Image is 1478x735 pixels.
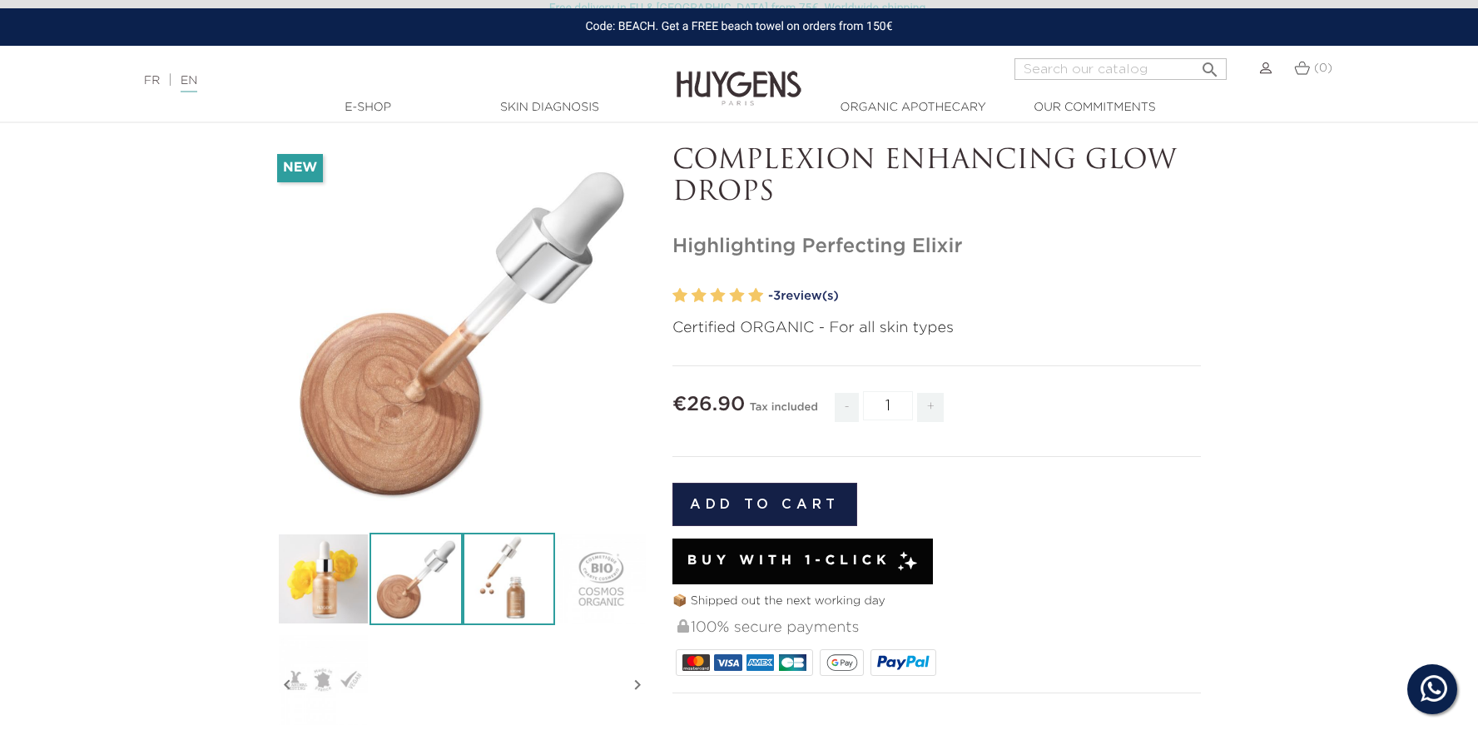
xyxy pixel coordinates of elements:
a: -3review(s) [768,284,1201,309]
img: MASTERCARD [682,654,710,671]
span: 3 [773,290,781,302]
span: (0) [1314,62,1332,74]
p: Certified ORGANIC - For all skin types [672,317,1201,340]
p: 📦 Shipped out the next working day [672,593,1201,610]
div: | [136,71,603,91]
button: Add to cart [672,483,857,526]
img: Huygens [677,44,801,108]
a: FR [144,75,160,87]
li: New [277,154,323,182]
label: 2 [692,284,707,308]
a: Organic Apothecary [830,99,996,117]
i:  [277,643,297,727]
img: AMEX [746,654,774,671]
button:  [1195,53,1225,76]
label: 1 [672,284,687,308]
label: 4 [729,284,744,308]
img: VISA [714,654,741,671]
a: Our commitments [1011,99,1178,117]
input: Quantity [863,391,913,420]
span: - [835,393,858,422]
img: 100% secure payments [677,619,689,633]
h1: Highlighting Perfecting Elixir [672,235,1201,259]
a: E-Shop [285,99,451,117]
label: 3 [711,284,726,308]
img: google_pay [826,654,858,671]
label: 5 [748,284,763,308]
p: COMPLEXION ENHANCING GLOW DROPS [672,146,1201,210]
img: CB_NATIONALE [779,654,806,671]
div: Tax included [750,390,818,435]
i:  [627,643,647,727]
a: Skin Diagnosis [466,99,632,117]
a: EN [181,75,197,92]
input: Search [1014,58,1227,80]
div: 100% secure payments [676,610,1201,646]
i:  [1200,55,1220,75]
span: €26.90 [672,395,745,415]
span: + [917,393,944,422]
